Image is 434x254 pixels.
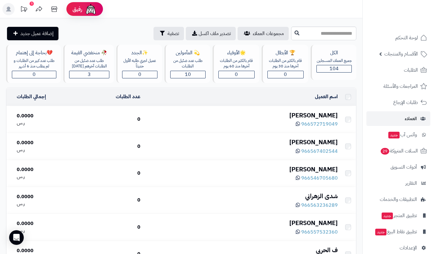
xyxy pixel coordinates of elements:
div: ر.س [17,146,66,153]
span: الطلبات [404,66,418,74]
span: تطبيق المتجر [381,211,417,220]
a: 🏆 الأبطالقام بالكثير من الطلبات آخرها منذ 30 يوم0 [260,45,309,83]
a: تطبيق المتجرجديد [366,208,430,223]
span: إضافة عميل جديد [20,30,54,37]
div: ر.س [17,120,66,127]
a: إضافة عميل جديد [7,27,58,40]
a: 966563236289 [296,202,338,209]
a: اسم العميل [315,93,338,100]
img: logo-2.png [393,5,428,18]
span: الأقسام والمنتجات [384,50,418,58]
img: ai-face.png [85,3,97,15]
span: 966563236289 [301,202,338,209]
div: طلب عدد كبير من الطلبات و لم يطلب منذ 6 أشهر [12,58,56,69]
span: رفيق [72,5,82,13]
a: الكلجميع العملاء المسجلين104 [309,45,358,83]
div: جميع العملاء المسجلين [316,58,352,64]
span: 0 [284,71,287,78]
span: التطبيقات والخدمات [380,195,417,204]
a: ✨الجددعميل اجري طلبه الأول حديثاّ0 [115,45,163,83]
div: 0.0000 [17,139,66,146]
div: عميل اجري طلبه الأول حديثاّ [122,58,157,69]
div: 0 [71,170,140,177]
div: [PERSON_NAME] [145,165,338,174]
span: 0 [235,71,238,78]
div: 0.0000 [17,193,66,200]
div: الكل [316,49,352,56]
div: ✨الجدد [122,49,157,56]
a: 🌟الأوفياءقام بالكثير من الطلبات آخرها منذ 60 يوم0 [211,45,260,83]
div: 1 [30,2,34,6]
span: 966557532360 [301,228,338,236]
span: وآتس آب [388,131,417,139]
span: 966567402544 [301,148,338,155]
span: جديد [382,213,393,219]
a: الطلبات [366,63,430,77]
div: [PERSON_NAME] [145,138,338,147]
a: طلبات الإرجاع [366,95,430,110]
div: 0 [71,116,140,123]
div: 💫 المأمولين [170,49,206,56]
div: 🥀 منخفضي القيمة [69,49,109,56]
a: مجموعات العملاء [238,27,289,40]
a: التطبيقات والخدمات [366,192,430,207]
span: أدوات التسويق [390,163,417,171]
span: السلات المتروكة [380,147,418,155]
div: قام بالكثير من الطلبات آخرها منذ 30 يوم [267,58,304,69]
span: لوحة التحكم [395,34,418,42]
div: 🏆 الأبطال [267,49,304,56]
a: 966567402544 [296,148,338,155]
span: العملاء [405,114,417,123]
div: ر.س [17,227,66,234]
span: تطبيق نقاط البيع [375,227,417,236]
a: وآتس آبجديد [366,127,430,142]
a: تطبيق نقاط البيعجديد [366,224,430,239]
span: 0 [138,71,141,78]
span: 966572719049 [301,120,338,128]
a: أدوات التسويق [366,160,430,174]
a: 💫 المأمولينطلب عدد ضئيل من الطلبات10 [163,45,211,83]
span: تصدير ملف اكسل [199,30,231,37]
div: 🌟الأوفياء [218,49,255,56]
span: مجموعات العملاء [253,30,284,37]
a: تصدير ملف اكسل [186,27,236,40]
a: 966557532360 [296,228,338,236]
div: طلب عدد ضئيل من الطلبات [170,58,206,69]
span: جديد [388,132,400,138]
a: عدد الطلبات [116,93,140,100]
span: 104 [330,65,339,72]
a: السلات المتروكة29 [366,144,430,158]
span: المراجعات والأسئلة [383,82,418,91]
div: شدى الزهراني [145,192,338,201]
a: لوحة التحكم [366,30,430,45]
a: 💔بحاجة إلى إهتمامطلب عدد كبير من الطلبات و لم يطلب منذ 6 أشهر0 [5,45,62,83]
span: الإعدادات [400,244,417,252]
span: تصفية [168,30,179,37]
a: المراجعات والأسئلة [366,79,430,94]
div: قام بالكثير من الطلبات آخرها منذ 60 يوم [218,58,255,69]
span: 10 [185,71,191,78]
span: 3 [88,71,91,78]
span: 0 [33,71,36,78]
div: 0.0000 [17,113,66,120]
div: Open Intercom Messenger [9,230,24,245]
a: إجمالي الطلبات [17,93,46,100]
a: التقارير [366,176,430,191]
span: 966546705680 [301,174,338,182]
a: العملاء [366,111,430,126]
div: ر.س [17,173,66,180]
div: ر.س [17,200,66,207]
div: 💔بحاجة إلى إهتمام [12,49,56,56]
button: تصفية [153,27,184,40]
a: 🥀 منخفضي القيمةطلب عدد ضئيل من الطلبات آخرهم [DATE]3 [62,45,115,83]
span: 29 [380,148,390,155]
a: 966572719049 [296,120,338,128]
div: طلب عدد ضئيل من الطلبات آخرهم [DATE] [69,58,109,69]
a: تحديثات المنصة [16,3,31,17]
div: 0.0000 [17,220,66,227]
a: 966546705680 [296,174,338,182]
div: 0.0000 [17,166,66,173]
div: 0 [71,143,140,150]
div: [PERSON_NAME] [145,111,338,120]
span: التقارير [405,179,417,188]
